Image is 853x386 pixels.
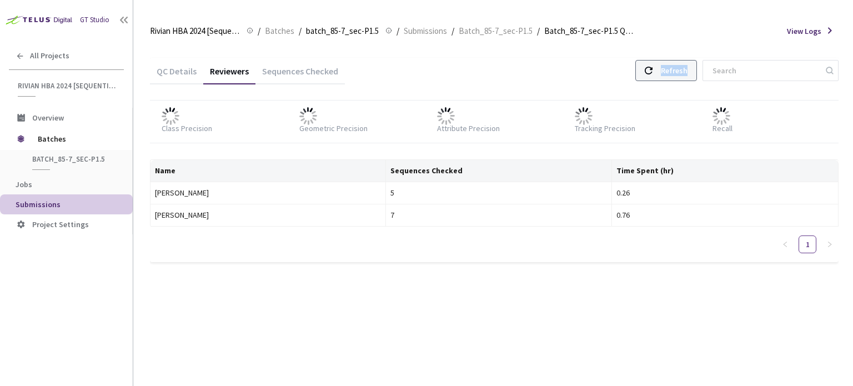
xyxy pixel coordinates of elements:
[263,24,297,37] a: Batches
[782,241,789,248] span: left
[612,160,839,182] th: Time Spent (hr)
[162,107,179,125] img: loader.gif
[299,123,368,134] div: Geometric Precision
[30,51,69,61] span: All Projects
[38,128,114,150] span: Batches
[776,235,794,253] li: Previous Page
[150,160,386,182] th: Name
[616,209,834,221] div: 0.76
[32,219,89,229] span: Project Settings
[265,24,294,38] span: Batches
[32,154,114,164] span: batch_85-7_sec-P1.5
[544,24,634,38] span: Batch_85-7_sec-P1.5 QC - [DATE]
[437,123,500,134] div: Attribute Precision
[162,123,212,134] div: Class Precision
[386,160,613,182] th: Sequences Checked
[299,107,317,125] img: loader.gif
[451,24,454,38] li: /
[255,66,345,84] div: Sequences Checked
[155,209,381,221] div: [PERSON_NAME]
[575,123,635,134] div: Tracking Precision
[16,199,61,209] span: Submissions
[799,236,816,253] a: 1
[437,107,455,125] img: loader.gif
[712,123,732,134] div: Recall
[706,61,824,81] input: Search
[390,209,608,221] div: 7
[661,61,688,81] div: Refresh
[150,66,203,84] div: QC Details
[155,187,381,199] div: [PERSON_NAME]
[16,179,32,189] span: Jobs
[821,235,839,253] li: Next Page
[390,187,608,199] div: 5
[537,24,540,38] li: /
[404,24,447,38] span: Submissions
[616,187,834,199] div: 0.26
[826,241,833,248] span: right
[402,24,449,37] a: Submissions
[575,107,593,125] img: loader.gif
[776,235,794,253] button: left
[306,24,379,38] span: batch_85-7_sec-P1.5
[456,24,535,37] a: Batch_85-7_sec-P1.5
[787,26,821,37] span: View Logs
[712,107,730,125] img: loader.gif
[203,66,255,84] div: Reviewers
[459,24,533,38] span: Batch_85-7_sec-P1.5
[32,113,64,123] span: Overview
[397,24,399,38] li: /
[258,24,260,38] li: /
[80,15,109,26] div: GT Studio
[799,235,816,253] li: 1
[821,235,839,253] button: right
[150,24,240,38] span: Rivian HBA 2024 [Sequential]
[18,81,117,91] span: Rivian HBA 2024 [Sequential]
[299,24,302,38] li: /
